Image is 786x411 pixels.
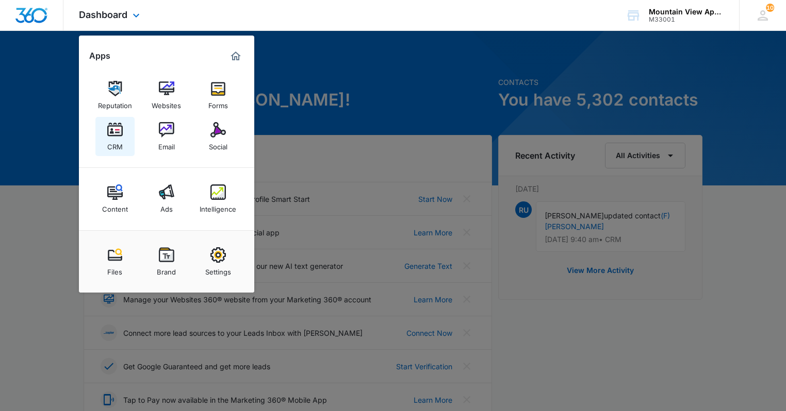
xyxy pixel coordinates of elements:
[208,96,228,110] div: Forms
[79,9,127,20] span: Dashboard
[95,242,135,281] a: Files
[199,117,238,156] a: Social
[107,263,122,276] div: Files
[147,117,186,156] a: Email
[95,179,135,218] a: Content
[158,138,175,151] div: Email
[649,8,724,16] div: account name
[200,200,236,213] div: Intelligence
[95,76,135,115] a: Reputation
[89,51,110,61] h2: Apps
[157,263,176,276] div: Brand
[160,200,173,213] div: Ads
[766,4,774,12] div: notifications count
[227,48,244,64] a: Marketing 360® Dashboard
[199,179,238,218] a: Intelligence
[199,76,238,115] a: Forms
[147,242,186,281] a: Brand
[649,16,724,23] div: account id
[107,138,123,151] div: CRM
[209,138,227,151] div: Social
[102,200,128,213] div: Content
[95,117,135,156] a: CRM
[766,4,774,12] span: 10
[147,76,186,115] a: Websites
[205,263,231,276] div: Settings
[98,96,132,110] div: Reputation
[147,179,186,218] a: Ads
[199,242,238,281] a: Settings
[152,96,181,110] div: Websites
